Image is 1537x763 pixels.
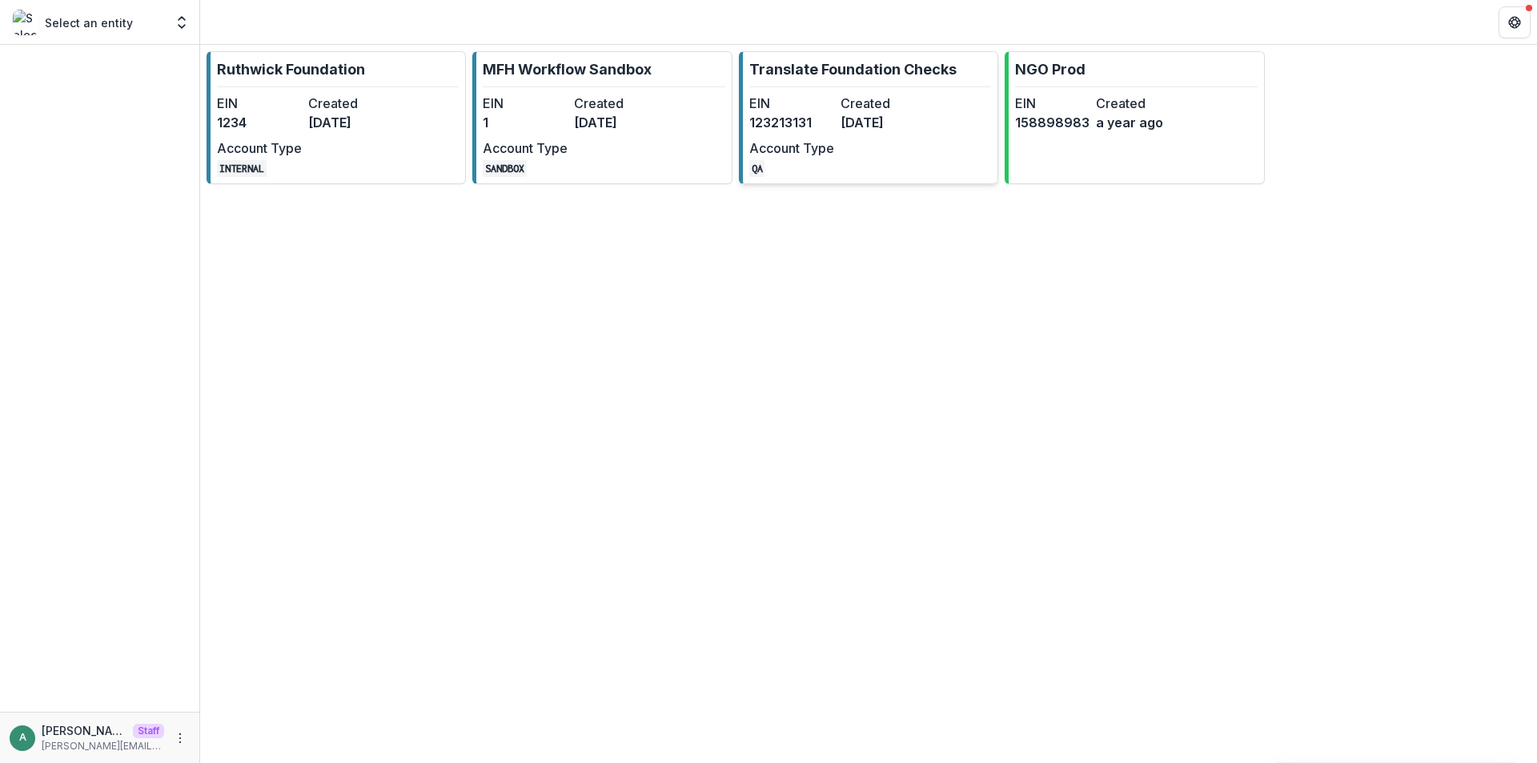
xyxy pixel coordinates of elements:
p: [PERSON_NAME][EMAIL_ADDRESS][DOMAIN_NAME] [42,739,164,753]
button: Open entity switcher [171,6,193,38]
p: Translate Foundation Checks [749,58,957,80]
dt: Account Type [483,139,568,158]
p: [PERSON_NAME][EMAIL_ADDRESS][DOMAIN_NAME] [42,722,126,739]
a: MFH Workflow SandboxEIN1Created[DATE]Account TypeSANDBOX [472,51,732,184]
button: More [171,729,190,748]
dt: Account Type [749,139,834,158]
dd: [DATE] [841,113,925,132]
p: Ruthwick Foundation [217,58,365,80]
dt: EIN [217,94,302,113]
code: QA [749,160,765,177]
img: Select an entity [13,10,38,35]
p: NGO Prod [1015,58,1086,80]
a: NGO ProdEIN158898983Createda year ago [1005,51,1264,184]
dd: [DATE] [308,113,393,132]
p: Staff [133,724,164,738]
dt: Created [1096,94,1170,113]
dd: [DATE] [574,113,659,132]
p: MFH Workflow Sandbox [483,58,652,80]
dt: EIN [1015,94,1090,113]
a: Ruthwick FoundationEIN1234Created[DATE]Account TypeINTERNAL [207,51,466,184]
div: anveet@trytemelio.com [19,733,26,743]
dd: a year ago [1096,113,1170,132]
code: INTERNAL [217,160,267,177]
dt: Created [308,94,393,113]
dd: 1234 [217,113,302,132]
dd: 158898983 [1015,113,1090,132]
dt: EIN [483,94,568,113]
dt: Created [841,94,925,113]
dt: Account Type [217,139,302,158]
p: Select an entity [45,14,133,31]
a: Translate Foundation ChecksEIN123213131Created[DATE]Account TypeQA [739,51,998,184]
dt: EIN [749,94,834,113]
dd: 123213131 [749,113,834,132]
button: Get Help [1499,6,1531,38]
dt: Created [574,94,659,113]
dd: 1 [483,113,568,132]
code: SANDBOX [483,160,527,177]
